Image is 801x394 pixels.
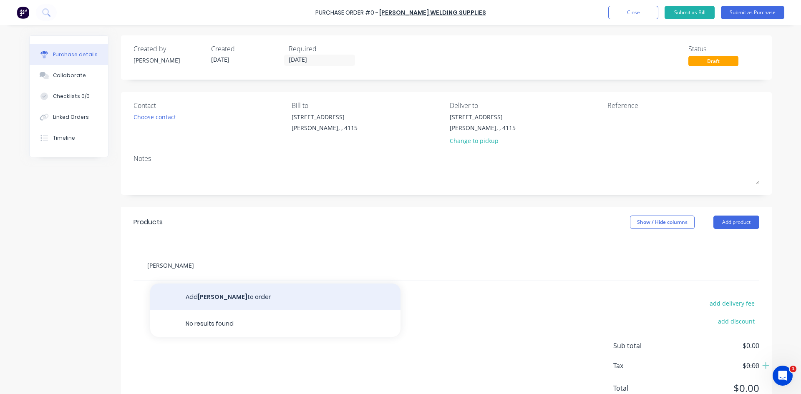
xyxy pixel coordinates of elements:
div: Linked Orders [53,113,89,121]
button: add discount [713,316,759,326]
input: Start typing to add a product... [147,257,314,274]
div: Change to pickup [450,136,516,145]
div: [STREET_ADDRESS] [292,113,358,121]
button: Add[PERSON_NAME]to order [150,284,400,310]
div: Created by [133,44,204,54]
span: 1 [790,366,796,372]
span: Tax [613,361,676,371]
a: [PERSON_NAME] Welding Supplies [379,8,486,17]
div: Required [289,44,360,54]
button: Close [608,6,658,19]
div: [PERSON_NAME], , 4115 [450,123,516,132]
div: Notes [133,153,759,163]
div: Checklists 0/0 [53,93,90,100]
div: Timeline [53,134,75,142]
button: Submit as Bill [665,6,715,19]
span: Sub total [613,341,676,351]
button: add delivery fee [705,298,759,309]
button: Purchase details [30,44,108,65]
div: Purchase details [53,51,98,58]
button: Add product [713,216,759,229]
div: [STREET_ADDRESS] [450,113,516,121]
iframe: Intercom live chat [773,366,793,386]
div: Deliver to [450,100,602,110]
button: Show / Hide columns [630,216,695,229]
div: Reference [607,100,759,110]
div: Draft [688,56,738,66]
div: Created [211,44,282,54]
button: Collaborate [30,65,108,86]
div: Status [688,44,759,54]
button: Submit as Purchase [721,6,784,19]
span: $0.00 [676,341,759,351]
div: Contact [133,100,285,110]
span: Total [613,383,676,393]
span: $0.00 [676,361,759,371]
button: Linked Orders [30,107,108,128]
div: Purchase Order #0 - [315,8,378,17]
div: Products [133,217,163,227]
div: Collaborate [53,72,86,79]
div: [PERSON_NAME], , 4115 [292,123,358,132]
div: [PERSON_NAME] [133,56,204,65]
div: Bill to [292,100,443,110]
button: Timeline [30,128,108,148]
button: Checklists 0/0 [30,86,108,107]
img: Factory [17,6,29,19]
div: Choose contact [133,113,176,121]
